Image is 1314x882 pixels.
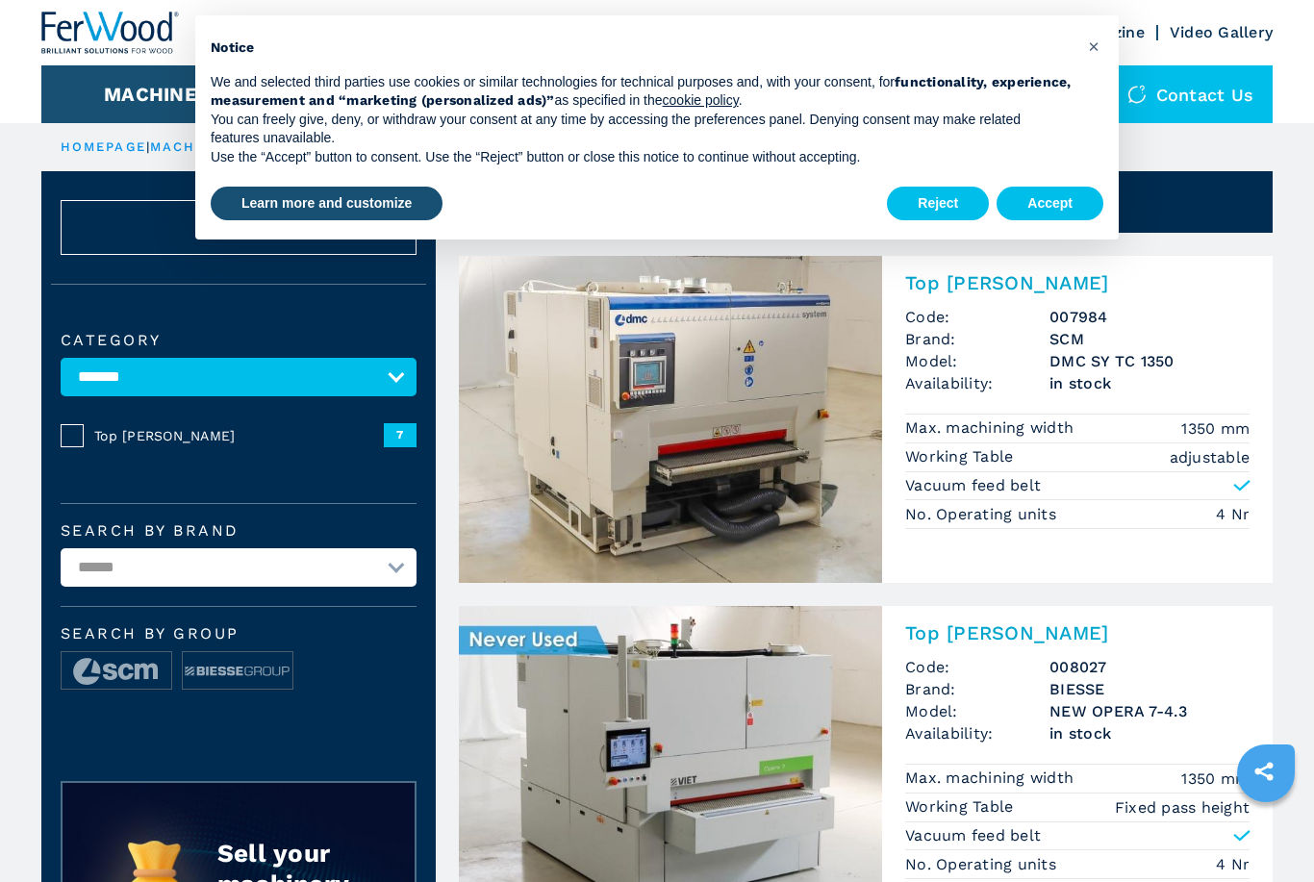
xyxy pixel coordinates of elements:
[905,621,1250,644] h2: Top [PERSON_NAME]
[146,139,150,154] span: |
[1181,417,1250,440] em: 1350 mm
[1170,23,1273,41] a: Video Gallery
[1049,678,1250,700] h3: BIESSE
[1049,700,1250,722] h3: NEW OPERA 7-4.3
[905,678,1049,700] span: Brand:
[1049,306,1250,328] h3: 007984
[905,446,1019,467] p: Working Table
[150,139,233,154] a: machines
[61,333,417,348] label: Category
[1088,35,1099,58] span: ×
[1049,722,1250,744] span: in stock
[94,426,384,445] span: Top [PERSON_NAME]
[1049,328,1250,350] h3: SCM
[1216,503,1250,525] em: 4 Nr
[183,652,292,691] img: image
[1115,796,1250,819] em: Fixed pass height
[905,475,1041,496] p: Vacuum feed belt
[905,796,1019,818] p: Working Table
[211,111,1073,148] p: You can freely give, deny, or withdraw your consent at any time by accessing the preferences pane...
[211,38,1073,58] h2: Notice
[663,92,739,108] a: cookie policy
[1181,768,1250,790] em: 1350 mm
[905,306,1049,328] span: Code:
[905,372,1049,394] span: Availability:
[905,504,1061,525] p: No. Operating units
[211,187,442,221] button: Learn more and customize
[905,854,1061,875] p: No. Operating units
[1049,372,1250,394] span: in stock
[1108,65,1274,123] div: Contact us
[61,523,417,539] label: Search by brand
[905,656,1049,678] span: Code:
[384,423,417,446] span: 7
[211,148,1073,167] p: Use the “Accept” button to consent. Use the “Reject” button or close this notice to continue with...
[1240,747,1288,795] a: sharethis
[905,328,1049,350] span: Brand:
[459,256,882,583] img: Top Sanders SCM DMC SY TC 1350
[905,350,1049,372] span: Model:
[1049,656,1250,678] h3: 008027
[905,825,1041,846] p: Vacuum feed belt
[905,722,1049,744] span: Availability:
[459,256,1273,583] a: Top Sanders SCM DMC SY TC 1350Top [PERSON_NAME]Code:007984Brand:SCMModel:DMC SY TC 1350Availabili...
[104,83,210,106] button: Machines
[1078,31,1109,62] button: Close this notice
[887,187,989,221] button: Reject
[905,417,1078,439] p: Max. machining width
[997,187,1103,221] button: Accept
[62,652,171,691] img: image
[1216,853,1250,875] em: 4 Nr
[211,74,1072,109] strong: functionality, experience, measurement and “marketing (personalized ads)”
[905,768,1078,789] p: Max. machining width
[1127,85,1147,104] img: Contact us
[905,700,1049,722] span: Model:
[61,139,146,154] a: HOMEPAGE
[1170,446,1251,468] em: adjustable
[211,73,1073,111] p: We and selected third parties use cookies or similar technologies for technical purposes and, wit...
[61,626,417,642] span: Search by group
[905,271,1250,294] h2: Top [PERSON_NAME]
[61,200,417,255] button: ResetCancel
[1049,350,1250,372] h3: DMC SY TC 1350
[41,12,180,54] img: Ferwood
[1232,795,1300,868] iframe: Chat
